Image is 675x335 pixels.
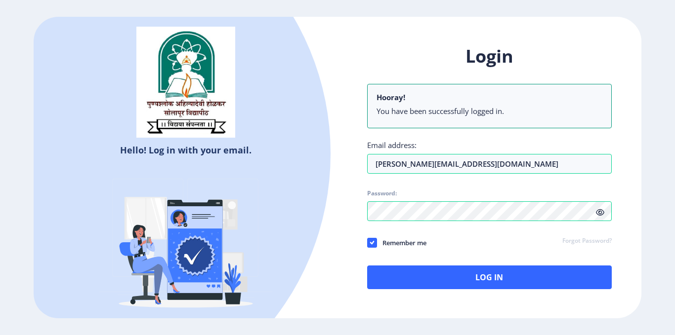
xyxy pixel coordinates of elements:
[367,265,612,289] button: Log In
[377,237,426,249] span: Remember me
[367,44,612,68] h1: Login
[136,27,235,138] img: sulogo.png
[367,140,417,150] label: Email address:
[367,189,397,197] label: Password:
[377,106,602,116] li: You have been successfully logged in.
[377,92,405,102] b: Hooray!
[367,154,612,174] input: Email address
[562,237,612,246] a: Forgot Password?
[99,160,272,333] img: Verified-rafiki.svg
